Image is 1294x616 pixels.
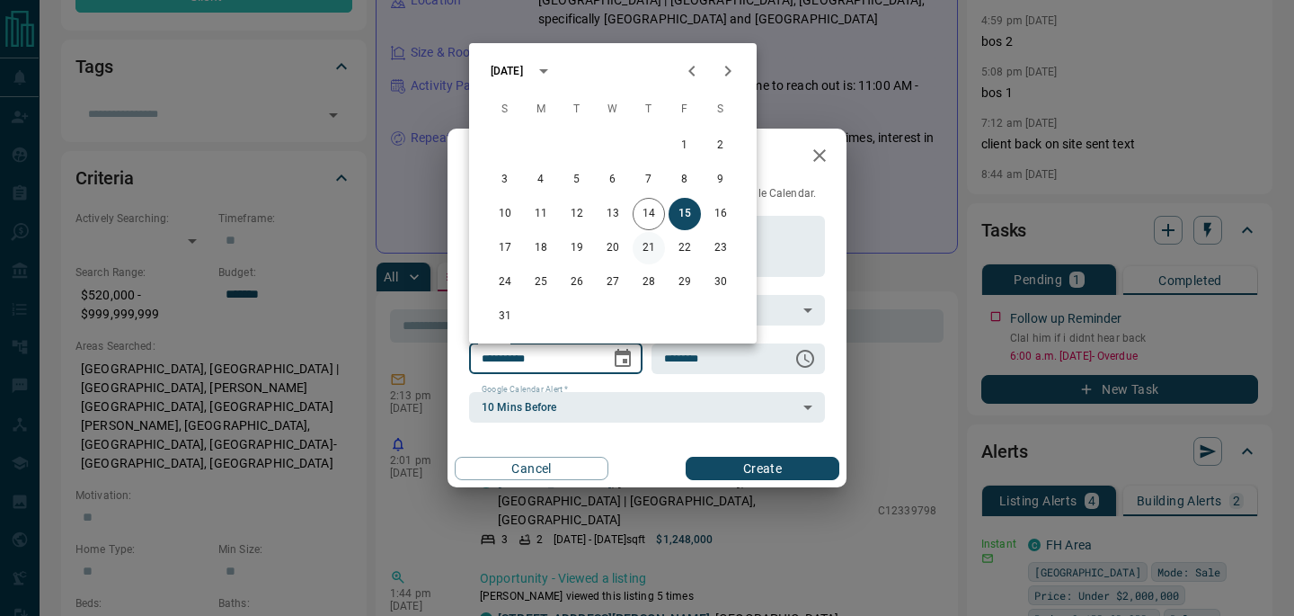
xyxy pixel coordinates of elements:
[705,129,737,162] button: 2
[455,457,608,480] button: Cancel
[633,92,665,128] span: Thursday
[448,129,568,186] h2: New Task
[705,164,737,196] button: 9
[669,266,701,299] button: 29
[561,266,593,299] button: 26
[669,92,701,128] span: Friday
[705,92,737,128] span: Saturday
[597,232,629,264] button: 20
[669,232,701,264] button: 22
[705,266,737,299] button: 30
[633,198,665,230] button: 14
[525,232,557,264] button: 18
[686,457,839,480] button: Create
[597,266,629,299] button: 27
[633,232,665,264] button: 21
[633,266,665,299] button: 28
[664,335,687,347] label: Time
[705,232,737,264] button: 23
[489,198,521,230] button: 10
[674,53,710,89] button: Previous month
[489,164,521,196] button: 3
[669,164,701,196] button: 8
[491,63,523,79] div: [DATE]
[482,384,568,396] label: Google Calendar Alert
[561,232,593,264] button: 19
[469,392,825,423] div: 10 Mins Before
[597,92,629,128] span: Wednesday
[710,53,746,89] button: Next month
[633,164,665,196] button: 7
[489,266,521,299] button: 24
[561,198,593,230] button: 12
[482,335,504,347] label: Date
[597,198,629,230] button: 13
[528,56,559,86] button: calendar view is open, switch to year view
[605,341,641,377] button: Choose date, selected date is Aug 15, 2025
[787,341,823,377] button: Choose time, selected time is 6:00 AM
[561,92,593,128] span: Tuesday
[489,232,521,264] button: 17
[561,164,593,196] button: 5
[525,266,557,299] button: 25
[597,164,629,196] button: 6
[525,164,557,196] button: 4
[669,198,701,230] button: 15
[525,92,557,128] span: Monday
[525,198,557,230] button: 11
[489,92,521,128] span: Sunday
[489,300,521,333] button: 31
[669,129,701,162] button: 1
[705,198,737,230] button: 16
